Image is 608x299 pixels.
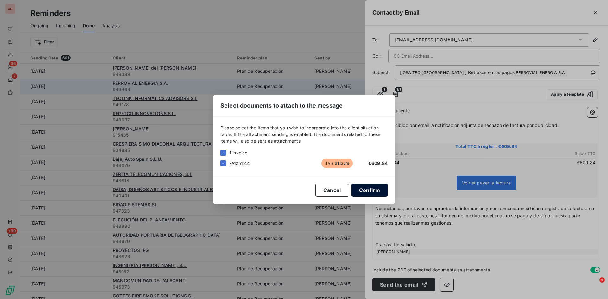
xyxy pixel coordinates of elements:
button: Cancel [315,184,349,197]
span: 2 [599,277,605,283]
iframe: Intercom live chat [586,277,602,293]
span: €609.84 [368,160,388,166]
span: 1 invoice [229,149,247,156]
button: Confirm [351,184,388,197]
span: Please select the items that you wish to incorporate into the client situation table. If the atta... [220,124,388,144]
span: FA1251144 [229,161,250,166]
span: Select documents to attach to the message [220,101,343,110]
span: il y a 61 jours [321,159,353,168]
